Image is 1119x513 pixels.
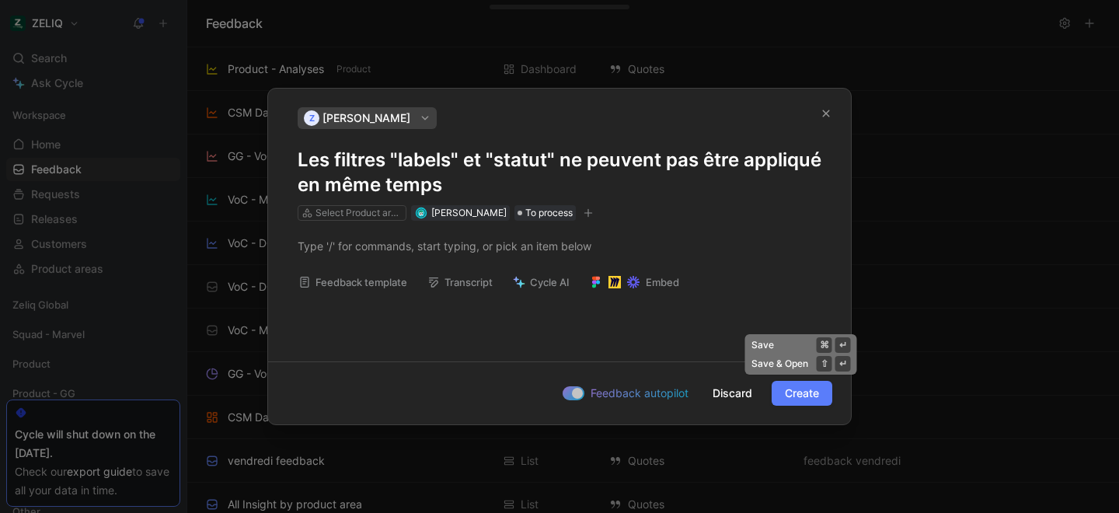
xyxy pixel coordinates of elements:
[506,271,577,293] button: Cycle AI
[298,107,437,129] button: z[PERSON_NAME]
[713,384,752,403] span: Discard
[431,207,507,218] span: [PERSON_NAME]
[417,208,425,217] img: avatar
[772,381,832,406] button: Create
[699,381,765,406] button: Discard
[322,109,410,127] span: [PERSON_NAME]
[583,271,686,293] button: Embed
[785,384,819,403] span: Create
[525,205,573,221] span: To process
[291,271,414,293] button: Feedback template
[558,383,693,403] button: Feedback autopilot
[304,110,319,126] div: z
[298,148,821,197] h1: Les filtres "labels" et "statut" ne peuvent pas être appliqué en même temps
[420,271,500,293] button: Transcript
[591,384,688,403] span: Feedback autopilot
[514,205,576,221] div: To process
[315,205,403,221] div: Select Product areas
